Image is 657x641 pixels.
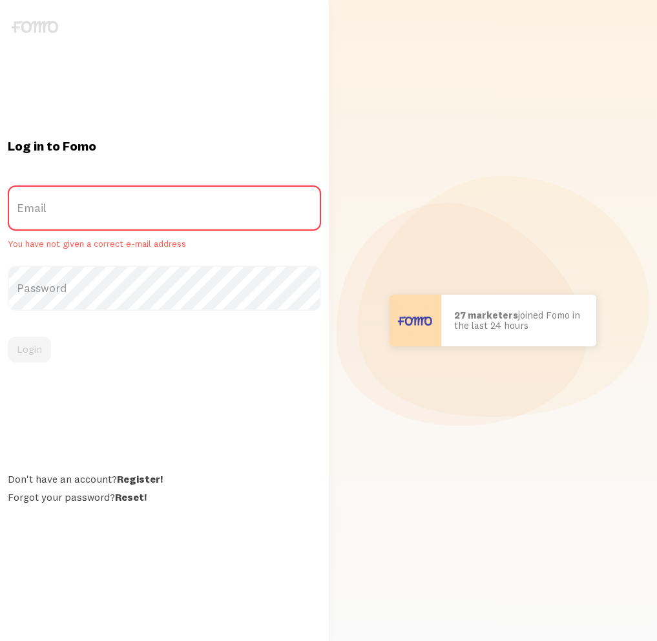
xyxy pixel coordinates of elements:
[390,295,441,346] img: User avatar
[117,472,163,485] a: Register!
[8,266,321,311] label: Password
[12,21,58,33] img: fomo-logo-gray-b99e0e8ada9f9040e2984d0d95b3b12da0074ffd48d1e5cb62ac37fc77b0b268.svg
[8,138,321,154] h1: Log in to Fomo
[115,490,147,503] a: Reset!
[454,309,518,321] b: 27 marketers
[8,472,321,485] div: Don't have an account?
[8,185,321,231] label: Email
[8,238,321,250] span: You have not given a correct e-mail address
[454,310,583,331] p: joined Fomo in the last 24 hours
[8,490,321,503] div: Forgot your password?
